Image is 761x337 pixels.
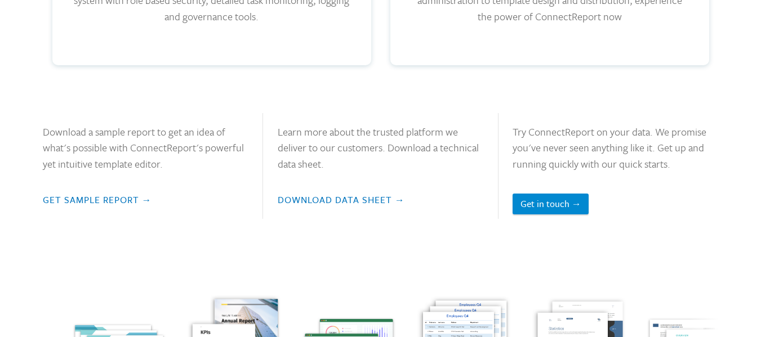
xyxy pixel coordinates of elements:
p: Download a sample report to get an idea of what's possible with ConnectReport's powerful yet intu... [43,124,248,172]
a: Download Data Sheet → [278,194,483,206]
p: Try ConnectReport on your data. We promise you've never seen anything like it. Get up and running... [513,124,718,172]
a: Get in touch → [513,197,589,210]
button: Get in touch → [513,194,589,214]
a: Get Sample Report → [43,194,248,206]
p: Learn more about the trusted platform we deliver to our customers. Download a technical data sheet. [278,124,483,172]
